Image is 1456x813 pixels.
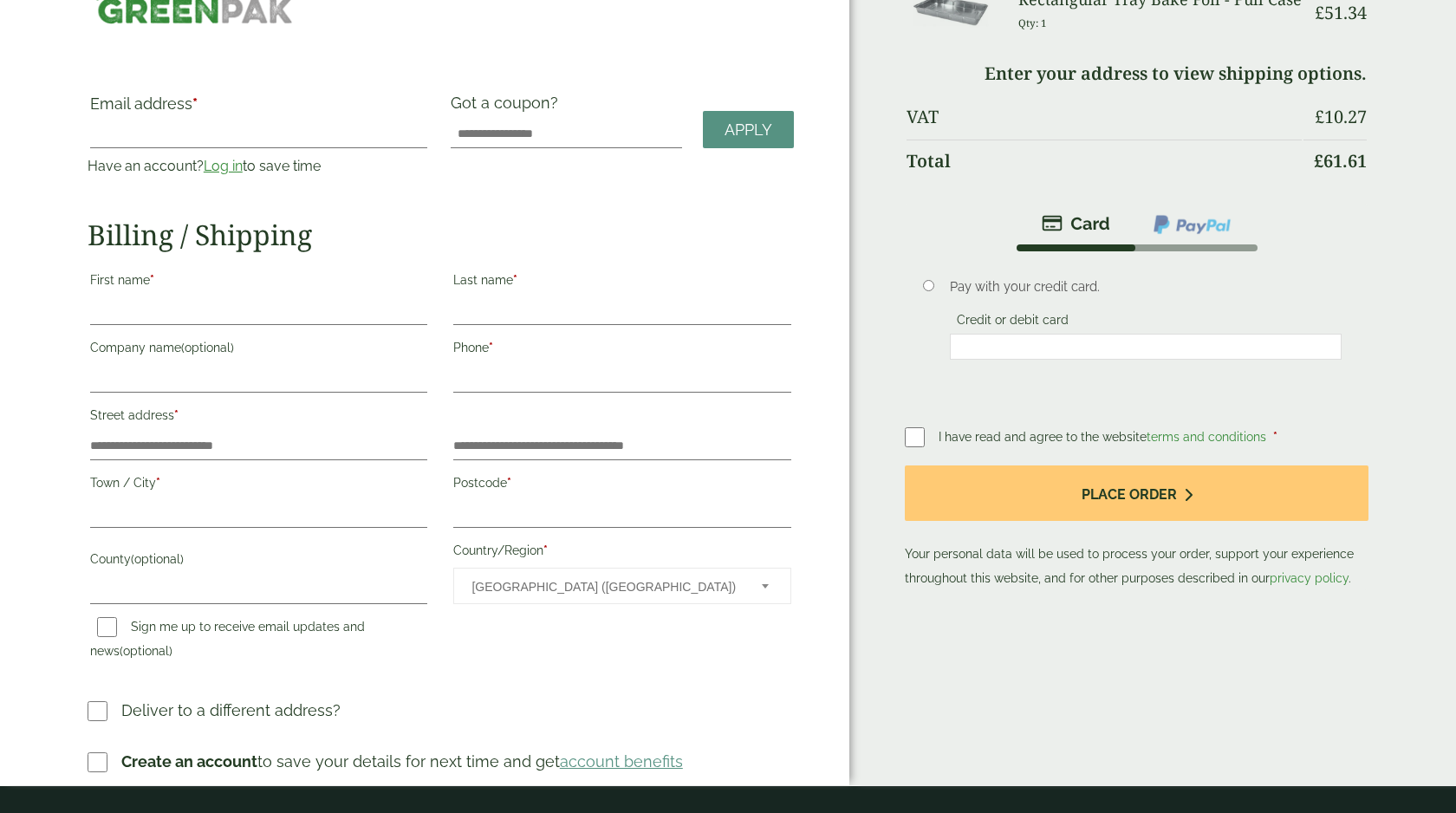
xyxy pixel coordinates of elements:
[121,699,341,722] p: Deliver to a different address?
[451,94,565,120] label: Got a coupon?
[1270,571,1349,585] a: privacy policy
[90,547,428,576] label: County
[703,111,794,148] a: Apply
[181,341,234,354] span: (optional)
[150,273,154,287] abbr: required
[939,430,1270,444] span: I have read and agree to the website
[120,644,172,658] span: (optional)
[907,96,1302,138] th: VAT
[453,538,791,568] label: Country/Region
[174,408,179,422] abbr: required
[1152,213,1232,236] img: ppcp-gateway.png
[88,156,431,177] p: Have an account? to save time
[543,543,548,557] abbr: required
[905,465,1368,522] button: Place order
[560,752,683,771] a: account benefits
[131,552,184,566] span: (optional)
[453,335,791,365] label: Phone
[950,277,1342,296] p: Pay with your credit card.
[955,339,1337,354] iframe: Secure card payment input frame
[90,471,428,500] label: Town / City
[1315,1,1367,24] bdi: 51.34
[489,341,493,354] abbr: required
[725,120,772,140] span: Apply
[507,476,511,490] abbr: required
[1273,430,1277,444] abbr: required
[1314,149,1323,172] span: £
[90,335,428,365] label: Company name
[1018,16,1047,29] small: Qty: 1
[1315,1,1324,24] span: £
[192,94,198,113] abbr: required
[90,403,428,433] label: Street address
[1314,149,1367,172] bdi: 61.61
[905,465,1368,591] p: Your personal data will be used to process your order, support your experience throughout this we...
[1147,430,1266,444] a: terms and conditions
[1315,105,1367,128] bdi: 10.27
[121,750,683,773] p: to save your details for next time and get
[453,471,791,500] label: Postcode
[88,218,794,251] h2: Billing / Shipping
[453,268,791,297] label: Last name
[907,53,1367,94] td: Enter your address to view shipping options.
[121,752,257,771] strong: Create an account
[204,158,243,174] a: Log in
[97,617,117,637] input: Sign me up to receive email updates and news(optional)
[907,140,1302,182] th: Total
[471,569,738,605] span: United Kingdom (UK)
[513,273,517,287] abbr: required
[90,620,365,663] label: Sign me up to receive email updates and news
[90,268,428,297] label: First name
[1315,105,1324,128] span: £
[453,568,791,604] span: Country/Region
[156,476,160,490] abbr: required
[1042,213,1110,234] img: stripe.png
[90,96,428,120] label: Email address
[950,313,1076,332] label: Credit or debit card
